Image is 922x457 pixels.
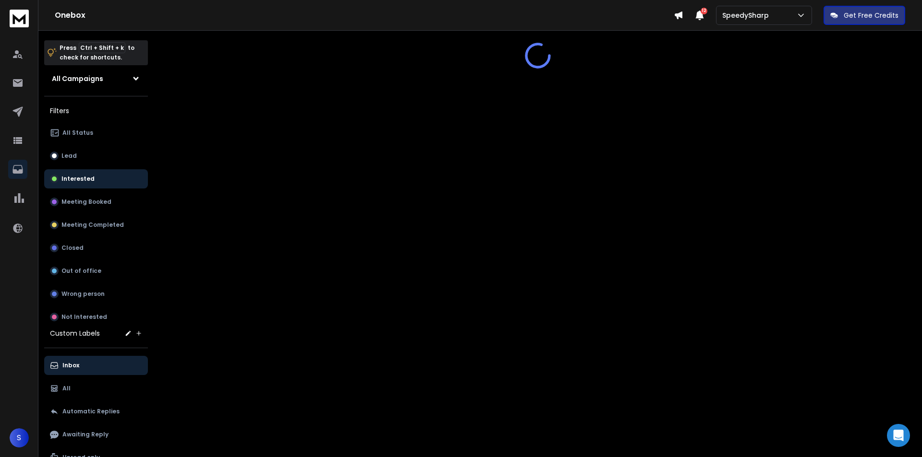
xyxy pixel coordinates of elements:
p: All Status [62,129,93,137]
span: Ctrl + Shift + k [79,42,125,53]
button: S [10,428,29,447]
p: Interested [61,175,95,183]
button: Inbox [44,356,148,375]
button: Wrong person [44,284,148,304]
p: All [62,385,71,392]
p: Wrong person [61,290,105,298]
img: logo [10,10,29,27]
button: Lead [44,146,148,165]
p: Get Free Credits [844,11,898,20]
button: Interested [44,169,148,188]
p: Meeting Booked [61,198,111,206]
button: Out of office [44,261,148,281]
button: Awaiting Reply [44,425,148,444]
p: Meeting Completed [61,221,124,229]
span: 12 [701,8,707,14]
p: Not Interested [61,313,107,321]
button: Not Interested [44,307,148,327]
button: Automatic Replies [44,402,148,421]
button: Closed [44,238,148,258]
h1: Onebox [55,10,674,21]
p: SpeedySharp [722,11,773,20]
p: Lead [61,152,77,160]
h1: All Campaigns [52,74,103,83]
h3: Custom Labels [50,328,100,338]
h3: Filters [44,104,148,117]
p: Awaiting Reply [62,431,109,438]
button: Get Free Credits [824,6,905,25]
button: All Campaigns [44,69,148,88]
button: Meeting Booked [44,192,148,211]
p: Out of office [61,267,101,275]
p: Inbox [62,362,79,369]
p: Automatic Replies [62,408,120,415]
button: All Status [44,123,148,142]
button: Meeting Completed [44,215,148,234]
p: Press to check for shortcuts. [60,43,134,62]
div: Open Intercom Messenger [887,424,910,447]
button: All [44,379,148,398]
p: Closed [61,244,84,252]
